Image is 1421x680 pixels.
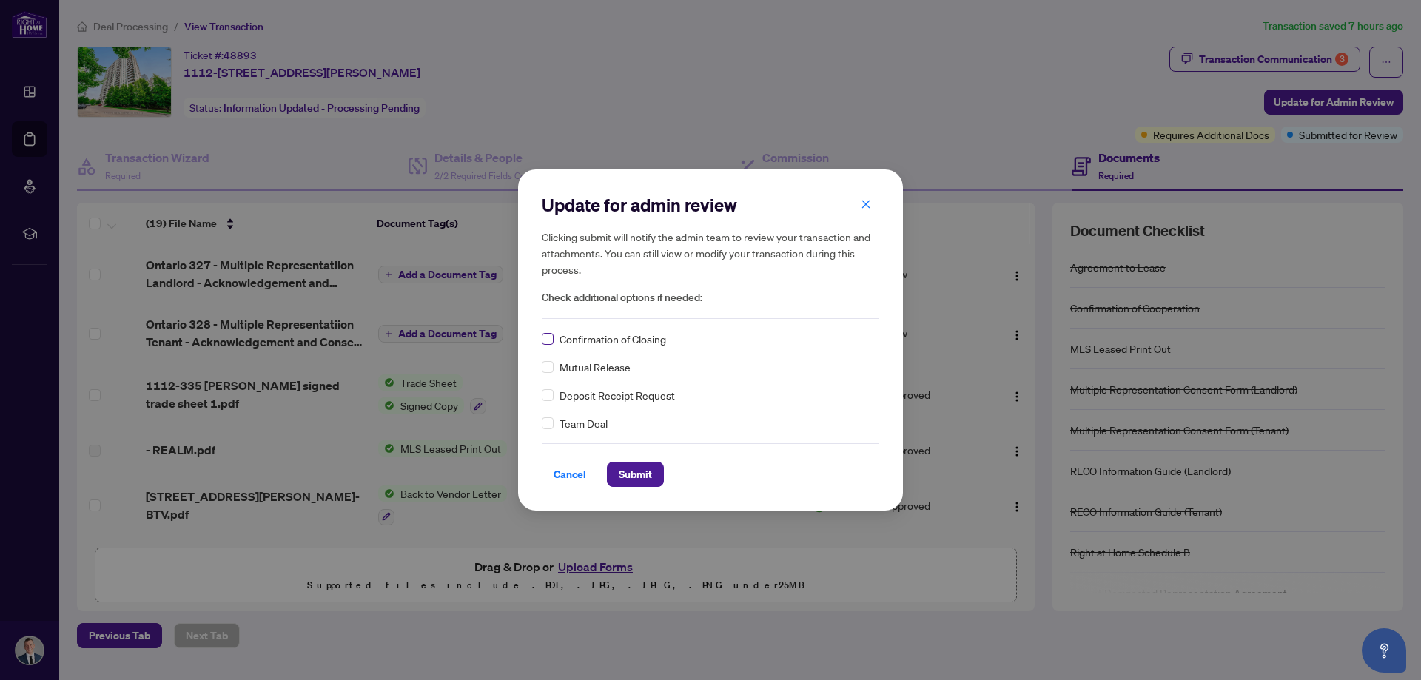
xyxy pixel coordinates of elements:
[542,193,879,217] h2: Update for admin review
[619,462,652,486] span: Submit
[1362,628,1406,673] button: Open asap
[542,229,879,277] h5: Clicking submit will notify the admin team to review your transaction and attachments. You can st...
[607,462,664,487] button: Submit
[560,415,608,431] span: Team Deal
[542,289,879,306] span: Check additional options if needed:
[542,462,598,487] button: Cancel
[554,462,586,486] span: Cancel
[560,331,666,347] span: Confirmation of Closing
[560,359,631,375] span: Mutual Release
[861,199,871,209] span: close
[560,387,675,403] span: Deposit Receipt Request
